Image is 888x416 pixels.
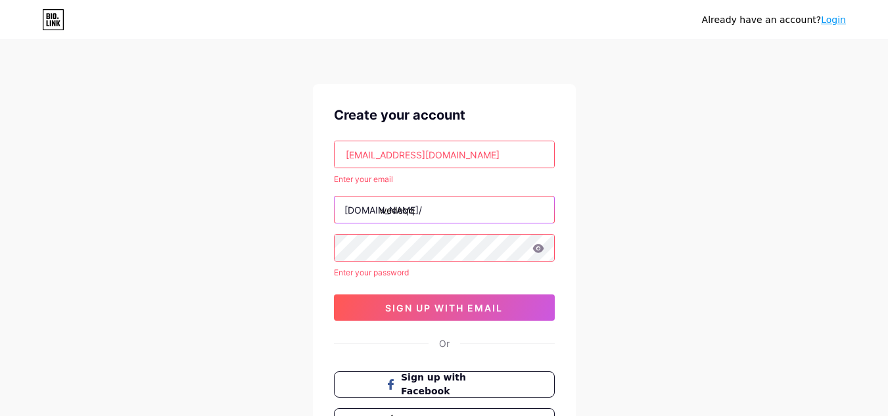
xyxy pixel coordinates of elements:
div: Already have an account? [702,13,846,27]
button: Sign up with Facebook [334,371,555,398]
div: Enter your password [334,267,555,279]
span: sign up with email [385,302,503,313]
a: Login [821,14,846,25]
span: Sign up with Facebook [401,371,503,398]
div: [DOMAIN_NAME]/ [344,203,422,217]
input: username [335,196,554,223]
input: Email [335,141,554,168]
button: sign up with email [334,294,555,321]
div: Enter your email [334,173,555,185]
div: Create your account [334,105,555,125]
div: Or [439,336,450,350]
